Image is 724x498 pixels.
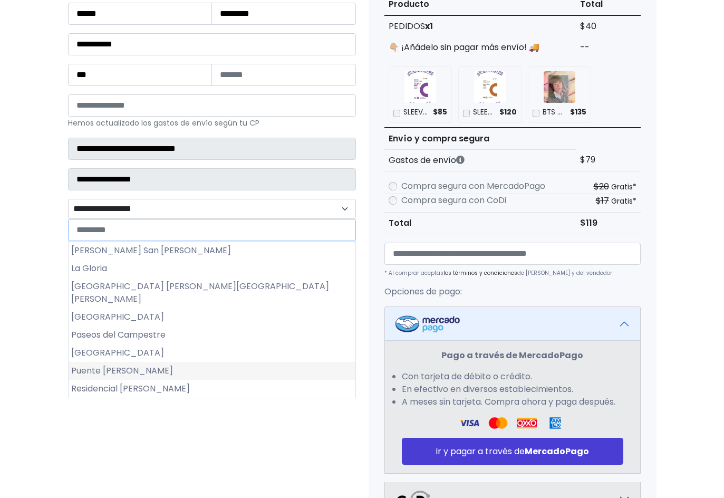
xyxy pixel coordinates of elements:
td: $40 [576,15,640,37]
img: BTS PHOTOCARD JIN ARMY MEMBRESIA [544,71,575,103]
label: Compra segura con CoDi [401,194,506,207]
small: Hemos actualizado los gastos de envío según tu CP [68,118,259,128]
small: Gratis* [611,196,636,206]
img: Amex Logo [545,417,565,429]
td: PEDIDOS [384,15,576,37]
strong: Pago a través de MercadoPago [441,349,583,361]
p: Opciones de pago: [384,285,641,298]
strong: x1 [425,20,433,32]
small: Gratis* [611,181,636,192]
th: Gastos de envío [384,149,576,171]
strong: MercadoPago [525,445,589,457]
li: [GEOGRAPHIC_DATA] [PERSON_NAME][GEOGRAPHIC_DATA][PERSON_NAME] [69,277,355,308]
img: Visa Logo [459,417,479,429]
th: Envío y compra segura [384,128,576,150]
a: los términos y condiciones [443,269,517,277]
p: * Al comprar aceptas de [PERSON_NAME] y del vendedor [384,269,641,277]
li: Con tarjeta de débito o crédito. [402,370,623,383]
i: Los gastos de envío dependen de códigos postales. ¡Te puedes llevar más productos en un solo envío ! [456,156,465,164]
label: Compra segura con MercadoPago [401,180,545,193]
button: Ir y pagar a través deMercadoPago [402,438,623,465]
li: Residencial [PERSON_NAME] [69,380,355,398]
img: SLEEVES 80 X 120 mm [474,71,506,103]
span: $135 [570,107,586,118]
td: 👇🏼 ¡Añádelo sin pagar más envío! 🚚 [384,37,576,58]
li: En efectivo en diversos establecimientos. [402,383,623,396]
p: BTS PHOTOCARD JIN ARMY MEMBRESIA [543,107,566,118]
td: -- [576,37,640,58]
p: SLEEVES 56 X 87 mm (Nueva presentación) [403,107,429,118]
td: $119 [576,212,640,234]
img: Mercadopago Logo [395,315,460,332]
img: SLEEVES 56 X 87 mm (Nueva presentación) [404,71,436,103]
img: Oxxo Logo [517,417,537,429]
li: Paseos del Campestre [69,326,355,344]
s: $20 [594,180,609,193]
li: [GEOGRAPHIC_DATA] [69,308,355,326]
td: $79 [576,149,640,171]
s: $17 [596,195,609,207]
img: Visa Logo [488,417,508,429]
li: Puente [PERSON_NAME] [69,362,355,380]
span: $85 [433,107,447,118]
li: [PERSON_NAME] San [PERSON_NAME] [69,242,355,260]
li: La Gloria [69,260,355,277]
li: [GEOGRAPHIC_DATA] [69,344,355,362]
span: $120 [499,107,517,118]
p: SLEEVES 80 X 120 mm [473,107,496,118]
li: A meses sin tarjeta. Compra ahora y paga después. [402,396,623,408]
th: Total [384,212,576,234]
